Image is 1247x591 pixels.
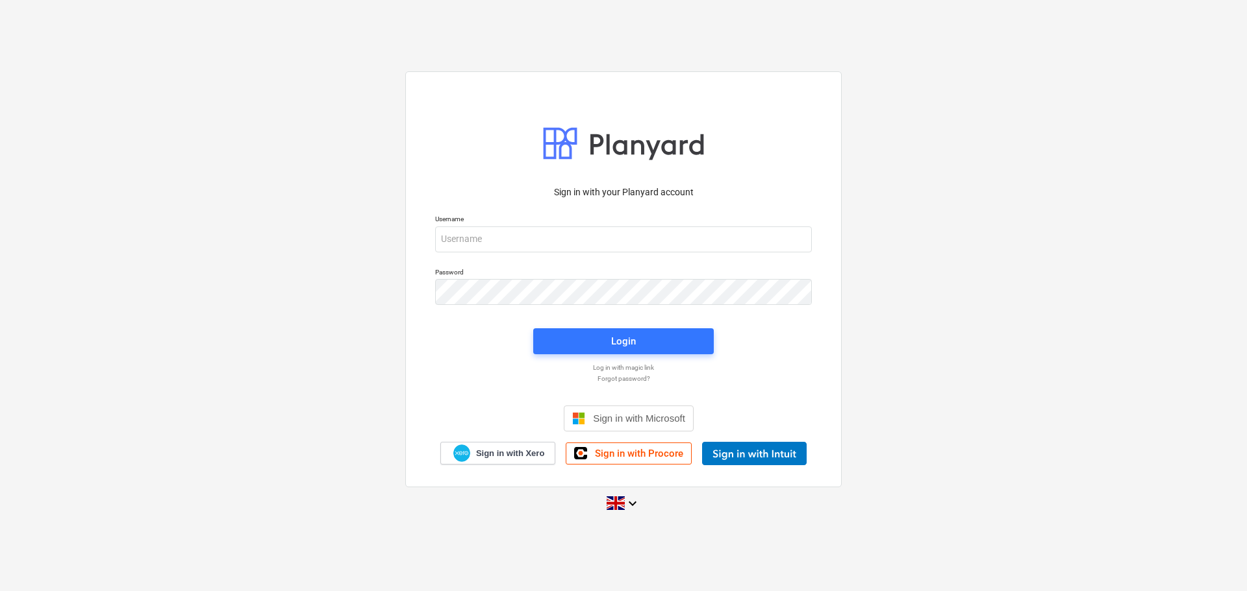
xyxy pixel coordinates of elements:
a: Sign in with Xero [440,442,556,464]
button: Login [533,328,714,354]
img: Microsoft logo [572,412,585,425]
a: Sign in with Procore [566,442,692,464]
a: Forgot password? [429,374,818,383]
img: Xero logo [453,444,470,462]
a: Log in with magic link [429,363,818,372]
i: keyboard_arrow_down [625,496,640,511]
span: Sign in with Xero [476,448,544,459]
div: Login [611,333,636,350]
p: Password [435,268,812,279]
input: Username [435,226,812,252]
span: Sign in with Microsoft [593,413,685,424]
p: Sign in with your Planyard account [435,186,812,199]
span: Sign in with Procore [595,448,683,459]
p: Username [435,215,812,226]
